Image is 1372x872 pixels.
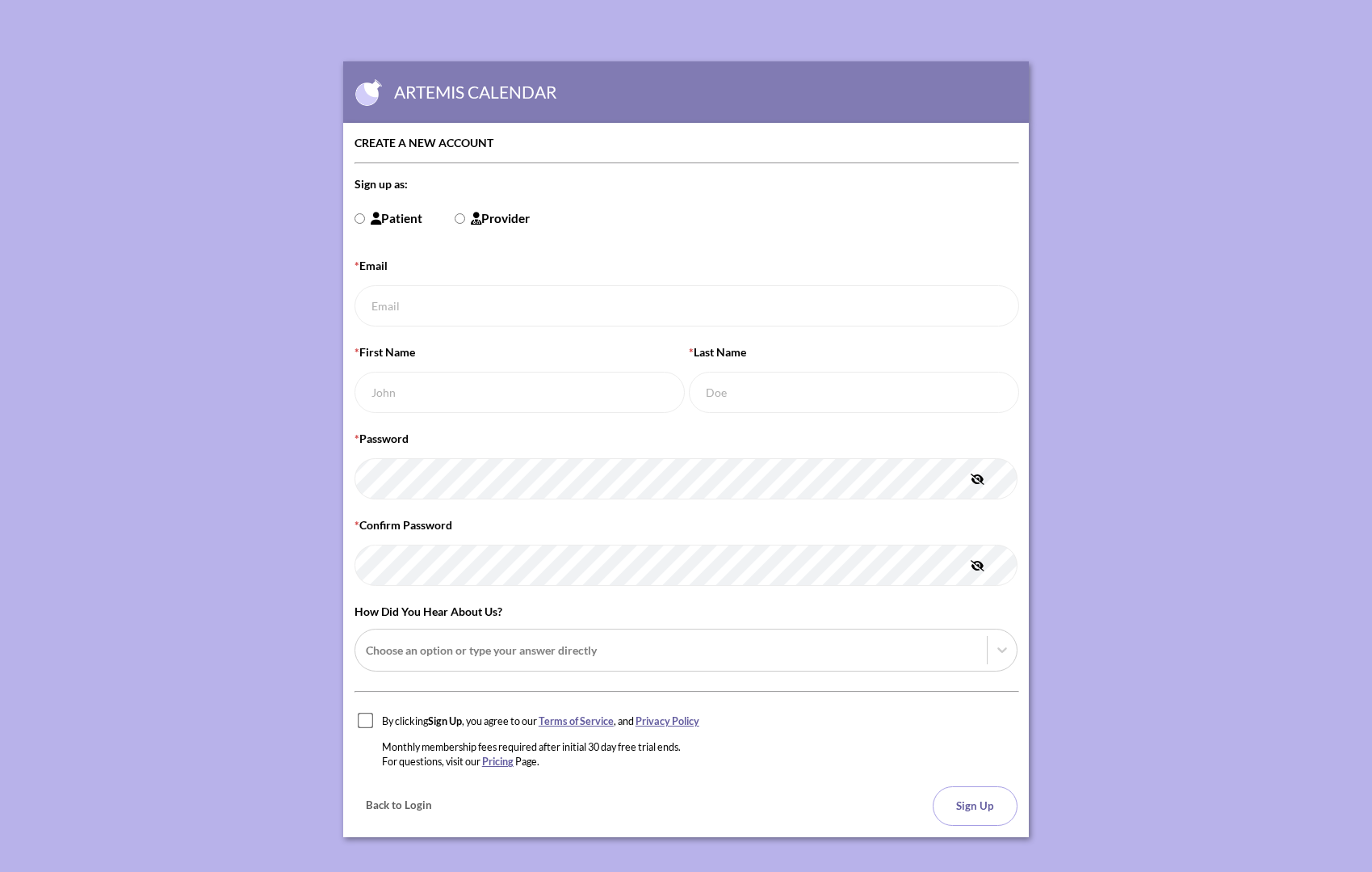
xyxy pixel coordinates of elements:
input: *Password [355,458,1018,499]
label: Password [355,432,1018,511]
label: Email [355,259,1020,313]
input: How did you hear about us?Choose an option or type your answer directly [366,642,368,659]
input: *Email [355,285,1020,326]
input: *First Name [355,372,685,413]
label: First Name [355,345,685,399]
a: Privacy Policy [636,715,699,727]
a: Pricing [482,756,514,768]
a: Terms of Service [539,715,614,727]
input: Provider [455,213,465,224]
span: ARTEMIS CALENDAR [394,73,557,111]
strong: Sign up as: [355,177,408,191]
p: Monthly membership fees required after initial 30 day free trial ends. For questions, visit our P... [382,740,699,771]
span: Provider [471,209,530,229]
h3: CREATE A NEW ACCOUNT [355,134,1018,151]
button: *Password [971,471,984,487]
a: Back to Login [355,786,443,826]
label: How did you hear about us? [355,605,1018,672]
button: Back to Login [355,786,443,824]
button: Sign Up [933,786,1017,826]
a: ARTEMIS CALENDAR [355,73,557,111]
input: Patient [355,213,365,224]
label: Confirm Password [355,518,1018,597]
p: By clicking , you agree to our , and [382,714,699,730]
input: *Confirm Password [355,545,1018,586]
label: Last Name [689,345,1019,399]
button: *Confirm Password [971,558,984,573]
strong: Sign Up [428,715,462,727]
span: Patient [371,209,422,229]
input: *Last Name [689,372,1019,413]
img: Logo [355,78,383,107]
